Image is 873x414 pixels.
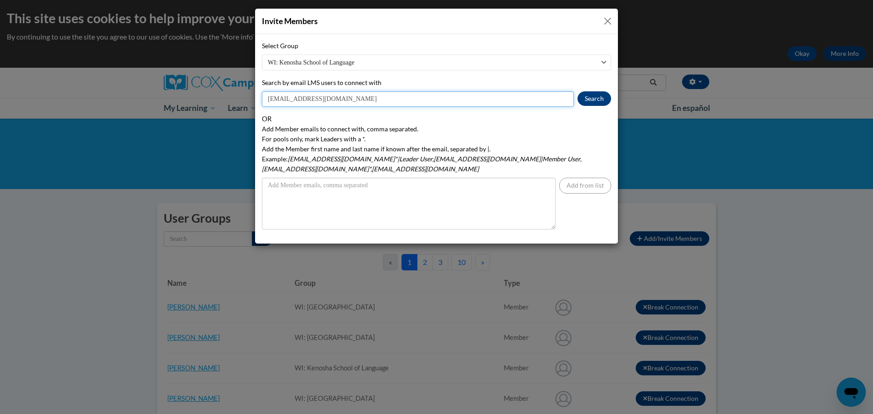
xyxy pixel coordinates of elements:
[262,155,288,163] span: Example:
[262,135,366,143] span: For pools only, mark Leaders with a *.
[262,145,491,153] span: Add the Member first name and last name if known after the email, separated by |.
[262,115,271,123] span: OR
[602,15,613,27] button: Close
[577,91,611,106] button: Search
[262,79,381,86] span: Search by email LMS users to connect with
[559,178,611,194] button: Add from list
[262,42,298,50] span: Select Group
[262,125,418,133] span: Add Member emails to connect with, comma separated.
[262,16,318,26] span: Invite Members
[262,91,574,107] input: Search Members
[262,155,582,173] em: [EMAIL_ADDRESS][DOMAIN_NAME]*|Leader User,[EMAIL_ADDRESS][DOMAIN_NAME]|Member User,[EMAIL_ADDRESS...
